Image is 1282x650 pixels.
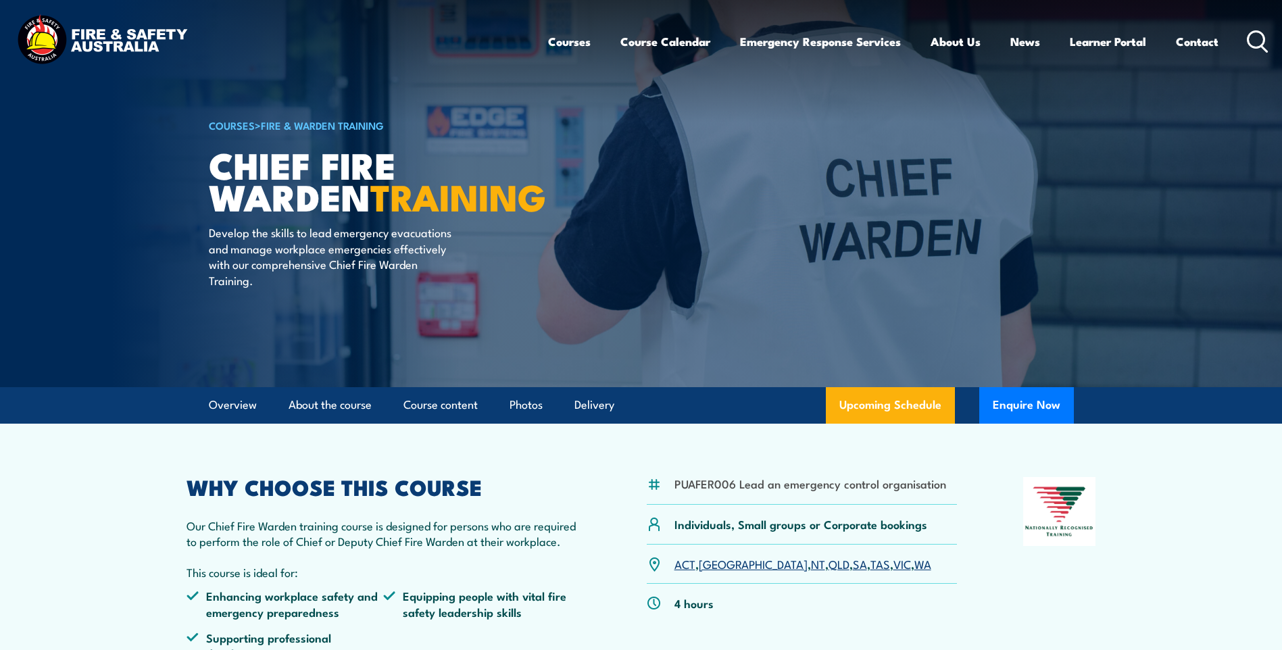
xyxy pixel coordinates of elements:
[870,555,890,572] a: TAS
[893,555,911,572] a: VIC
[187,588,384,620] li: Enhancing workplace safety and emergency preparedness
[811,555,825,572] a: NT
[261,118,384,132] a: Fire & Warden Training
[383,588,581,620] li: Equipping people with vital fire safety leadership skills
[674,516,927,532] p: Individuals, Small groups or Corporate bookings
[620,24,710,59] a: Course Calendar
[548,24,591,59] a: Courses
[209,224,455,288] p: Develop the skills to lead emergency evacuations and manage workplace emergencies effectively wit...
[1023,477,1096,546] img: Nationally Recognised Training logo.
[1010,24,1040,59] a: News
[574,387,614,423] a: Delivery
[674,595,714,611] p: 4 hours
[699,555,808,572] a: [GEOGRAPHIC_DATA]
[209,387,257,423] a: Overview
[403,387,478,423] a: Course content
[826,387,955,424] a: Upcoming Schedule
[510,387,543,423] a: Photos
[829,555,849,572] a: QLD
[370,168,546,224] strong: TRAINING
[914,555,931,572] a: WA
[187,518,581,549] p: Our Chief Fire Warden training course is designed for persons who are required to perform the rol...
[979,387,1074,424] button: Enquire Now
[853,555,867,572] a: SA
[187,477,581,496] h2: WHY CHOOSE THIS COURSE
[1070,24,1146,59] a: Learner Portal
[674,555,695,572] a: ACT
[1176,24,1218,59] a: Contact
[674,556,931,572] p: , , , , , , ,
[209,118,255,132] a: COURSES
[209,117,543,133] h6: >
[740,24,901,59] a: Emergency Response Services
[674,476,946,491] li: PUAFER006 Lead an emergency control organisation
[209,149,543,211] h1: Chief Fire Warden
[187,564,581,580] p: This course is ideal for:
[289,387,372,423] a: About the course
[931,24,981,59] a: About Us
